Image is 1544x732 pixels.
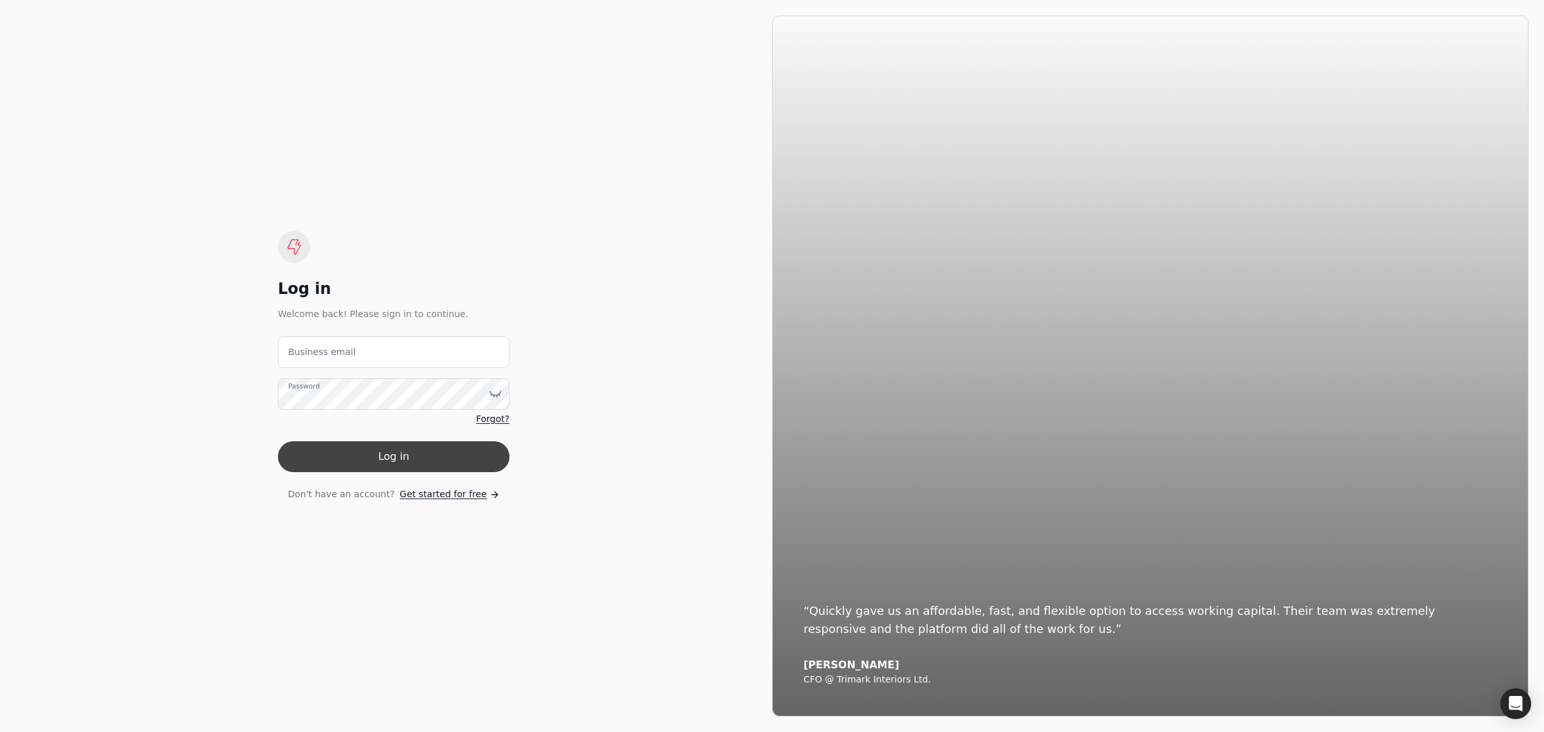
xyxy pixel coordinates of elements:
div: [PERSON_NAME] [804,659,1497,672]
a: Forgot? [476,412,510,426]
label: Business email [288,345,356,359]
span: Get started for free [400,488,486,501]
div: “Quickly gave us an affordable, fast, and flexible option to access working capital. Their team w... [804,602,1497,638]
span: Don't have an account? [288,488,394,501]
div: Welcome back! Please sign in to continue. [278,307,510,321]
a: Get started for free [400,488,499,501]
div: Open Intercom Messenger [1500,688,1531,719]
button: Log in [278,441,510,472]
label: Password [288,381,320,391]
div: CFO @ Trimark Interiors Ltd. [804,674,1497,686]
div: Log in [278,279,510,299]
